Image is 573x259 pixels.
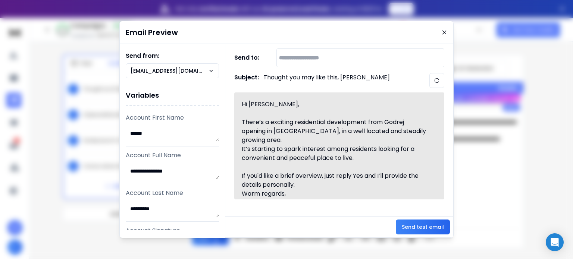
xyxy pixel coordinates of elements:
[126,151,219,160] p: Account Full Name
[126,86,219,106] h1: Variables
[234,73,259,88] h1: Subject:
[546,233,564,251] div: Open Intercom Messenger
[126,51,219,60] h1: Send from:
[234,53,264,62] h1: Send to:
[126,113,219,122] p: Account First Name
[126,27,178,38] h1: Email Preview
[396,219,450,234] button: Send test email
[242,100,428,192] div: Hi [PERSON_NAME], There’s a exciting residential development from Godrej opening in [GEOGRAPHIC_D...
[126,226,219,235] p: Account Signature
[126,189,219,198] p: Account Last Name
[131,67,208,75] p: [EMAIL_ADDRESS][DOMAIN_NAME]
[263,73,390,88] p: Thought you may like this, [PERSON_NAME]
